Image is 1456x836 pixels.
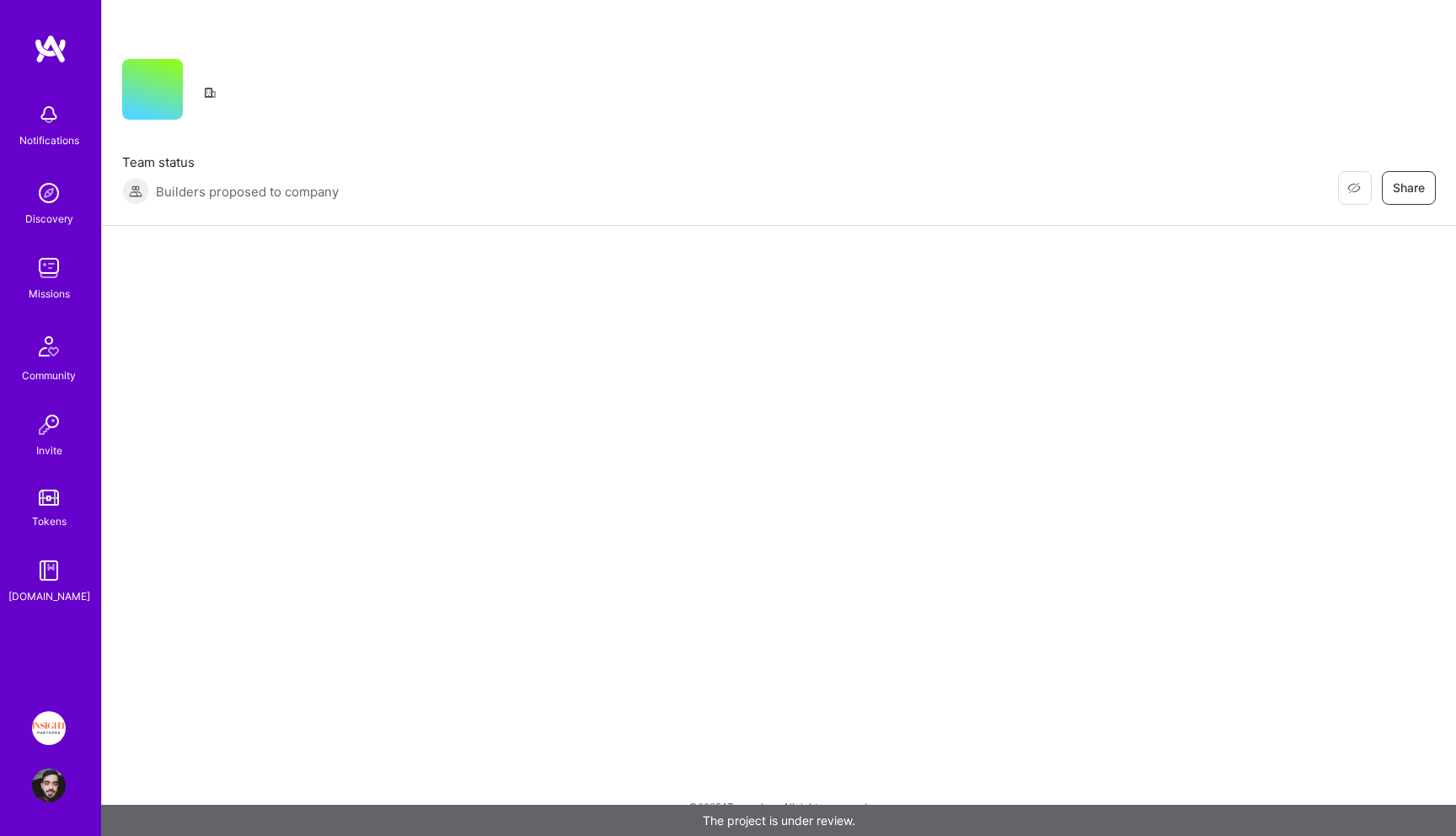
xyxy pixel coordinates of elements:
a: User Avatar [28,769,70,802]
img: guide book [32,554,66,587]
img: teamwork [32,251,66,285]
img: User Avatar [32,769,66,802]
img: Insight Partners: Data & AI - Sourcing [32,711,66,745]
span: Share [1393,180,1425,196]
div: Tokens [32,512,67,530]
img: Invite [32,408,66,442]
span: Team status [122,153,339,171]
div: The project is under review. [101,805,1456,836]
div: [DOMAIN_NAME] [8,587,90,605]
img: bell [32,98,66,131]
button: Share [1382,171,1436,205]
div: Discovery [25,210,73,228]
i: icon EyeClosed [1347,181,1361,195]
span: Builders proposed to company [156,183,339,201]
img: logo [34,34,67,64]
div: Invite [36,442,62,459]
img: tokens [39,490,59,506]
a: Insight Partners: Data & AI - Sourcing [28,711,70,745]
img: Community [29,326,69,367]
div: Missions [29,285,70,303]
div: Community [22,367,76,384]
img: discovery [32,176,66,210]
div: Notifications [19,131,79,149]
img: Builders proposed to company [122,178,149,205]
i: icon CompanyGray [203,86,217,99]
